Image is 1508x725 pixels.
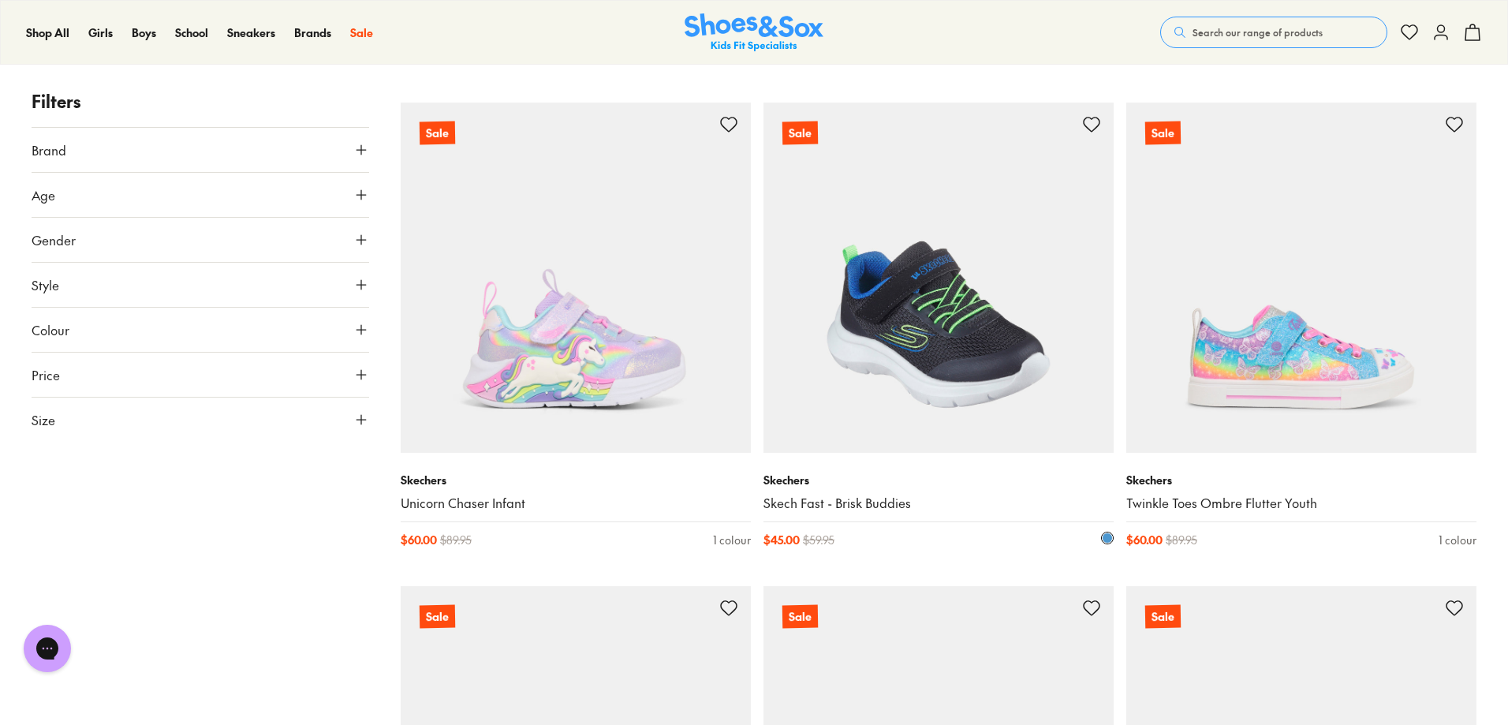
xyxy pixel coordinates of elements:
span: Boys [132,24,156,40]
button: Price [32,353,369,397]
p: Sale [782,604,818,628]
span: $ 59.95 [803,532,834,548]
span: Shop All [26,24,69,40]
a: Sale [1126,103,1476,453]
a: Skech Fast - Brisk Buddies [763,495,1114,512]
span: $ 60.00 [1126,532,1163,548]
p: Sale [1145,604,1181,628]
span: Colour [32,320,69,339]
p: Sale [420,121,455,144]
iframe: Gorgias live chat messenger [16,619,79,678]
button: Size [32,398,369,442]
a: Twinkle Toes Ombre Flutter Youth [1126,495,1476,512]
button: Search our range of products [1160,17,1387,48]
p: Skechers [401,472,751,488]
a: Sale [401,103,751,453]
span: $ 45.00 [763,532,800,548]
div: 1 colour [1439,532,1476,548]
a: Shoes & Sox [685,13,823,52]
a: Sneakers [227,24,275,41]
div: 1 colour [713,532,751,548]
span: Brands [294,24,331,40]
span: Brand [32,140,66,159]
span: $ 60.00 [401,532,437,548]
span: Age [32,185,55,204]
span: Style [32,275,59,294]
a: School [175,24,208,41]
span: $ 89.95 [1166,532,1197,548]
p: Skechers [763,472,1114,488]
a: Sale [763,103,1114,453]
a: Sale [350,24,373,41]
span: School [175,24,208,40]
span: Sale [350,24,373,40]
a: Brands [294,24,331,41]
a: Unicorn Chaser Infant [401,495,751,512]
a: Girls [88,24,113,41]
p: Skechers [1126,472,1476,488]
button: Colour [32,308,369,352]
p: Sale [782,121,819,144]
p: Filters [32,88,369,114]
img: SNS_Logo_Responsive.svg [685,13,823,52]
a: Boys [132,24,156,41]
span: Girls [88,24,113,40]
button: Age [32,173,369,217]
span: Sneakers [227,24,275,40]
button: Style [32,263,369,307]
span: Price [32,365,60,384]
span: Size [32,410,55,429]
button: Brand [32,128,369,172]
span: Gender [32,230,76,249]
p: Sale [420,604,455,628]
button: Gender [32,218,369,262]
a: Shop All [26,24,69,41]
span: Search our range of products [1193,25,1323,39]
p: Sale [1145,121,1181,144]
span: $ 89.95 [440,532,472,548]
